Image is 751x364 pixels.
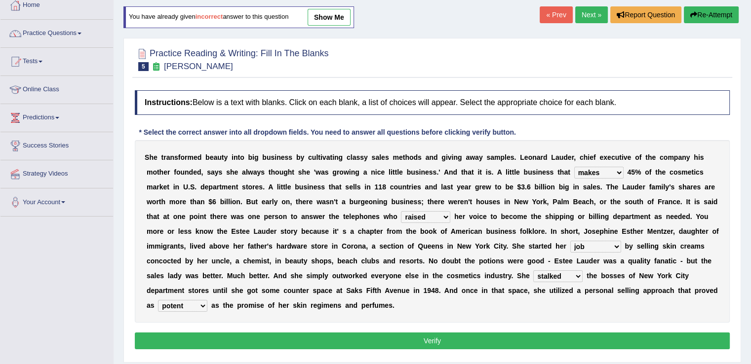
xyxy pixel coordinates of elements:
[682,153,686,161] b: n
[622,153,624,161] b: i
[234,153,238,161] b: n
[470,153,475,161] b: w
[475,153,479,161] b: a
[479,153,483,161] b: y
[635,153,639,161] b: o
[528,168,532,176] b: u
[159,168,164,176] b: h
[639,153,642,161] b: f
[590,153,593,161] b: e
[681,168,687,176] b: m
[372,153,376,161] b: s
[389,168,391,176] b: l
[551,153,555,161] b: L
[635,168,641,176] b: %
[508,168,510,176] b: i
[207,168,211,176] b: s
[157,183,159,191] b: r
[407,168,411,176] b: b
[399,153,403,161] b: e
[283,168,288,176] b: g
[438,168,440,176] b: '
[494,153,500,161] b: m
[560,168,564,176] b: h
[149,153,154,161] b: h
[135,90,730,115] h4: Below is a text with blanks. Click on each blank, a list of choices will appear. Select the appro...
[674,153,678,161] b: p
[371,168,375,176] b: n
[318,153,320,161] b: t
[363,168,367,176] b: a
[648,153,652,161] b: h
[631,168,635,176] b: 5
[170,153,174,161] b: n
[619,153,622,161] b: t
[490,153,494,161] b: a
[147,183,153,191] b: m
[194,153,198,161] b: e
[316,153,318,161] b: l
[395,168,397,176] b: t
[189,168,194,176] b: d
[337,168,339,176] b: r
[397,168,399,176] b: l
[0,188,113,213] a: Your Account
[599,153,603,161] b: e
[468,168,472,176] b: a
[580,153,584,161] b: c
[188,183,190,191] b: .
[288,168,292,176] b: h
[479,168,482,176] b: t
[379,153,381,161] b: l
[275,168,279,176] b: o
[409,153,414,161] b: o
[321,168,325,176] b: a
[151,62,161,72] small: Exam occurring question
[506,168,508,176] b: l
[325,168,329,176] b: s
[684,6,739,23] button: Re-Attempt
[204,183,208,191] b: e
[511,153,514,161] b: s
[550,168,553,176] b: s
[269,168,271,176] b: t
[213,153,217,161] b: a
[205,153,210,161] b: b
[201,168,203,176] b: ,
[415,168,419,176] b: s
[662,168,666,176] b: e
[538,168,542,176] b: n
[174,153,178,161] b: s
[355,168,359,176] b: g
[187,153,193,161] b: m
[306,168,310,176] b: e
[660,153,664,161] b: c
[686,153,690,161] b: y
[528,153,532,161] b: o
[540,153,543,161] b: r
[532,153,537,161] b: n
[163,153,166,161] b: r
[678,153,682,161] b: a
[344,168,349,176] b: w
[167,168,170,176] b: r
[154,153,158,161] b: e
[694,153,698,161] b: h
[448,153,452,161] b: v
[429,168,433,176] b: s
[0,104,113,129] a: Predictions
[385,153,389,161] b: s
[486,168,488,176] b: i
[185,168,189,176] b: n
[537,153,541,161] b: a
[163,168,167,176] b: e
[655,168,658,176] b: t
[516,168,520,176] b: e
[543,153,548,161] b: d
[433,168,437,176] b: s
[252,153,254,161] b: i
[381,168,385,176] b: e
[557,168,560,176] b: t
[180,153,185,161] b: o
[330,153,332,161] b: t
